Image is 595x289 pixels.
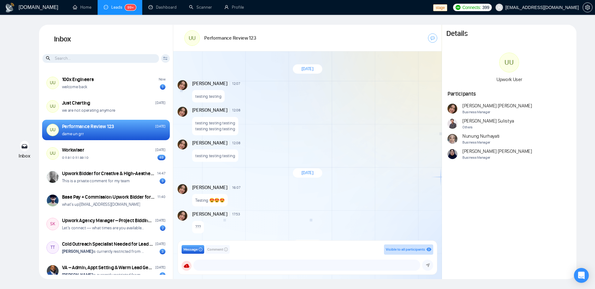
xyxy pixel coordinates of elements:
img: Ellen Holmsten [47,171,59,183]
p: testing testing testing [195,153,235,159]
span: 12:07 [232,81,240,86]
a: messageLeads99+ [104,5,136,10]
span: 399 [482,4,489,11]
p: This is a private comment for my team [62,178,130,184]
div: Just Charting [62,100,90,106]
a: [EMAIL_ADDRESS][DOMAIN_NAME] [79,202,140,207]
a: homeHome [73,5,91,10]
span: Message [183,247,198,252]
span: Business Manager [462,140,500,145]
div: VA – Admin, Appt Setting & Warm Lead Generation (DON'T Apply if you want short term opportunity) [62,264,154,271]
img: Naswati Naswati [447,149,457,159]
span: 12:08 [232,140,240,145]
p: ??? [195,224,201,230]
span: Connects: [462,4,481,11]
h1: Participants [447,90,571,97]
span: [PERSON_NAME] [192,184,227,191]
div: Upwork Bidder for Creative & High-Aesthetic Design Projects [62,170,155,177]
span: Business Manager [462,109,532,115]
p: dame un grr [62,131,84,137]
img: Andrian [178,107,187,117]
div: 3 [160,249,165,254]
span: [PERSON_NAME] [192,107,227,114]
div: UU [47,124,59,136]
span: search [46,55,51,62]
p: is currently restricted from this conversation [62,272,145,278]
span: Others [462,124,514,130]
span: [DATE] [302,170,314,176]
div: 2 [160,225,165,231]
button: setting [583,2,593,12]
div: Cold Outreach Specialist Needed for Lead Generation [62,241,154,248]
span: eye [426,247,431,252]
p: testing testing testing [195,126,235,132]
p: is currently restricted from this conversation [62,248,145,254]
sup: 99+ [125,4,136,11]
div: Workwiser [62,147,84,153]
span: user [497,5,501,10]
div: UU [47,101,59,112]
img: Nunung Nurhayati [447,134,457,144]
span: 16:07 [232,185,240,190]
div: UU [47,148,59,159]
img: Andrian [178,140,187,149]
img: Andrian [178,184,187,194]
div: TT [47,242,59,253]
p: testing testing testing [195,120,235,126]
span: [DATE] [302,66,314,72]
div: UU [500,53,519,72]
img: Andrian Marsella [447,104,457,114]
img: logo [5,3,15,13]
div: 3 [160,272,165,278]
div: [DATE] [155,241,165,247]
a: setting [583,5,593,10]
p: Testing 😍😍😍 [195,197,225,203]
img: Ari Sulistya [447,119,457,129]
p: we are not operating anymore [62,107,116,113]
a: userProfile [224,5,244,10]
div: 1 [160,84,165,90]
div: [DATE] [155,147,165,153]
div: UU [185,31,200,45]
h1: Details [446,29,467,38]
span: [PERSON_NAME] [PERSON_NAME] [462,148,532,155]
div: Open Intercom Messenger [574,268,589,283]
p: Let’s connect — what times are you available [DATE] (US Pacific Time)? [62,225,145,231]
div: 11:40 [157,194,165,200]
button: Commentinfo-circle [205,245,230,254]
span: Upwork User [496,76,522,82]
div: [DATE] [155,100,165,106]
div: 14:47 [157,170,165,176]
img: Taimoor Mansoor [47,195,59,206]
span: [PERSON_NAME] [192,140,227,146]
img: upwork-logo.png [456,5,461,10]
span: info-circle [224,248,228,251]
p: testing testing [195,93,222,99]
div: Now [159,76,165,82]
div: UU [47,77,59,89]
span: info-circle [199,248,202,251]
h1: Performance Review 123 [204,35,256,41]
strong: [PERSON_NAME] [62,249,93,254]
div: 3 [160,178,165,184]
p: welcome back [62,84,87,90]
span: [PERSON_NAME] [192,211,227,218]
span: stage [433,4,447,11]
div: 100x Engineers [62,76,94,83]
div: [DATE] [155,265,165,270]
span: [PERSON_NAME] [192,80,227,87]
span: 17:53 [232,212,240,217]
div: Upwork Agency Manager – Project Bidding & Promotion [62,217,154,224]
span: Inbox [19,153,30,159]
div: [DATE] [155,123,165,129]
a: searchScanner [189,5,212,10]
h1: Inbox [39,25,173,54]
img: Andrian [178,211,187,221]
div: Base Pay + Commission Upwork Bidder for [GEOGRAPHIC_DATA] Profile [62,194,155,201]
div: Performance Review 123 [62,123,114,130]
a: dashboardDashboard [148,5,177,10]
span: Comment [207,247,223,252]
span: Business Manager [462,155,532,161]
strong: [PERSON_NAME] [62,272,93,278]
div: 49 [157,155,165,160]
